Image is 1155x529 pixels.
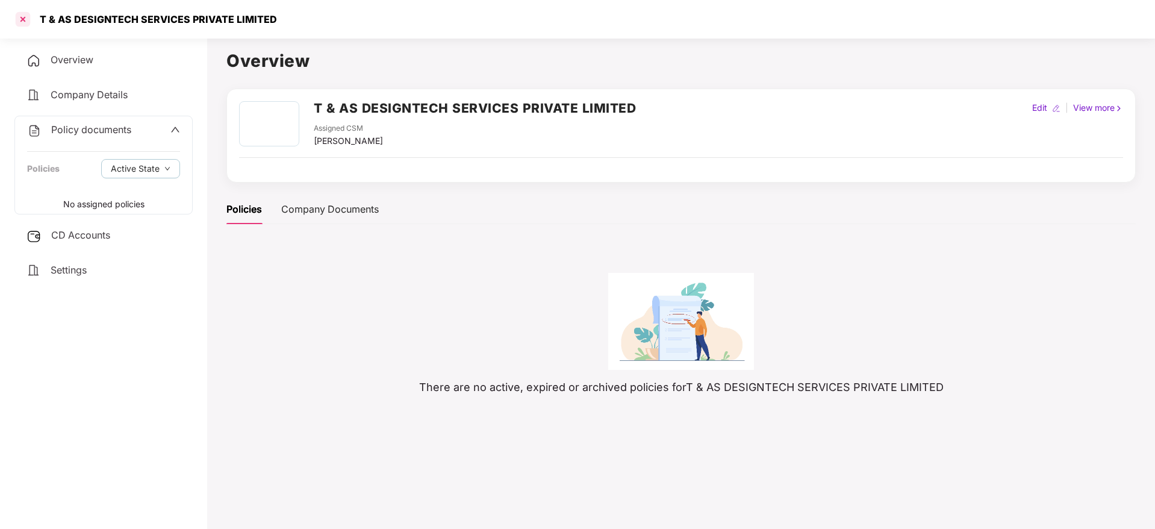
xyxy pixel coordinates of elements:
[51,229,110,241] span: CD Accounts
[1063,101,1071,114] div: |
[51,264,87,276] span: Settings
[226,379,1136,396] p: There are no active, expired or archived policies for T & AS DESIGNTECH SERVICES PRIVATE LIMITED
[1030,101,1050,114] div: Edit
[1071,101,1125,114] div: View more
[314,98,636,118] h2: T & AS DESIGNTECH SERVICES PRIVATE LIMITED
[170,125,180,134] span: up
[27,162,60,175] div: Policies
[51,124,131,136] span: Policy documents
[226,48,1136,74] h1: Overview
[314,134,383,148] div: [PERSON_NAME]
[15,198,192,211] p: No assigned policies
[226,202,262,217] div: Policies
[101,159,180,178] button: Active Statedown
[608,273,754,370] img: 385ec0f409548bf57bb32aae4bde376a.png
[33,13,277,25] div: T & AS DESIGNTECH SERVICES PRIVATE LIMITED
[26,54,41,68] img: svg+xml;base64,PHN2ZyB4bWxucz0iaHR0cDovL3d3dy53My5vcmcvMjAwMC9zdmciIHdpZHRoPSIyNCIgaGVpZ2h0PSIyNC...
[314,123,383,134] div: Assigned CSM
[26,263,41,278] img: svg+xml;base64,PHN2ZyB4bWxucz0iaHR0cDovL3d3dy53My5vcmcvMjAwMC9zdmciIHdpZHRoPSIyNCIgaGVpZ2h0PSIyNC...
[1052,104,1060,113] img: editIcon
[26,88,41,102] img: svg+xml;base64,PHN2ZyB4bWxucz0iaHR0cDovL3d3dy53My5vcmcvMjAwMC9zdmciIHdpZHRoPSIyNCIgaGVpZ2h0PSIyNC...
[51,54,93,66] span: Overview
[27,124,42,138] img: svg+xml;base64,PHN2ZyB4bWxucz0iaHR0cDovL3d3dy53My5vcmcvMjAwMC9zdmciIHdpZHRoPSIyNCIgaGVpZ2h0PSIyNC...
[164,166,170,172] span: down
[26,229,42,243] img: svg+xml;base64,PHN2ZyB3aWR0aD0iMjUiIGhlaWdodD0iMjQiIHZpZXdCb3g9IjAgMCAyNSAyNCIgZmlsbD0ibm9uZSIgeG...
[51,89,128,101] span: Company Details
[111,162,160,175] span: Active State
[281,202,379,217] div: Company Documents
[1115,104,1123,113] img: rightIcon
